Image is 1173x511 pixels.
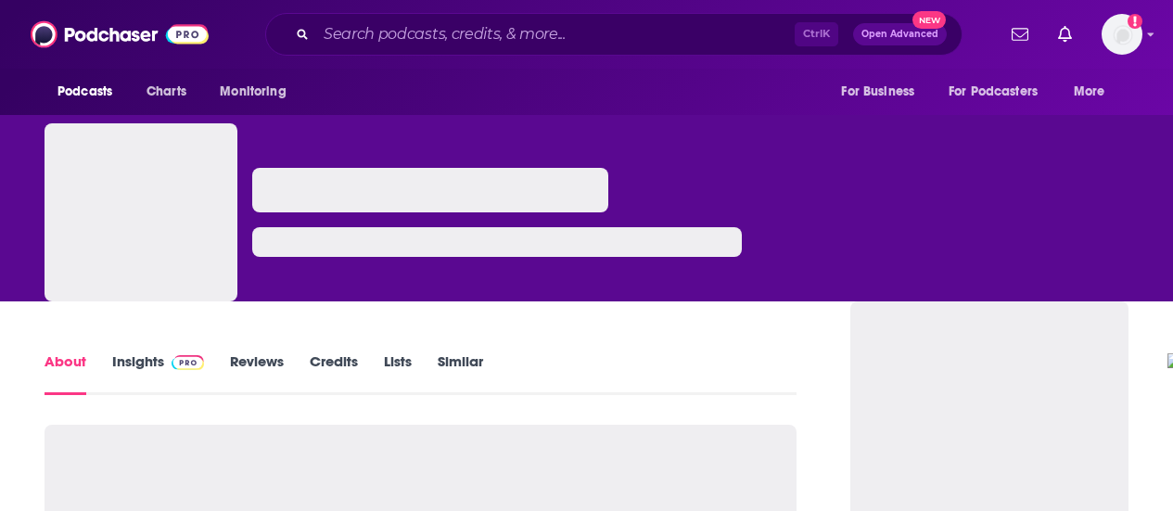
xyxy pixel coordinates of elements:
span: More [1074,79,1105,105]
span: Open Advanced [861,30,938,39]
img: Podchaser Pro [172,355,204,370]
span: For Business [841,79,914,105]
span: Monitoring [220,79,286,105]
img: User Profile [1102,14,1142,55]
button: Show profile menu [1102,14,1142,55]
span: Charts [147,79,186,105]
a: InsightsPodchaser Pro [112,352,204,395]
img: Podchaser - Follow, Share and Rate Podcasts [31,17,209,52]
span: New [912,11,946,29]
span: Podcasts [57,79,112,105]
a: About [45,352,86,395]
button: open menu [828,74,937,109]
a: Lists [384,352,412,395]
a: Similar [438,352,483,395]
a: Credits [310,352,358,395]
div: Search podcasts, credits, & more... [265,13,963,56]
span: For Podcasters [949,79,1038,105]
input: Search podcasts, credits, & more... [316,19,795,49]
button: open menu [1061,74,1128,109]
button: open menu [45,74,136,109]
span: Logged in as amandawoods [1102,14,1142,55]
button: open menu [937,74,1065,109]
button: open menu [207,74,310,109]
button: Open AdvancedNew [853,23,947,45]
span: Ctrl K [795,22,838,46]
a: Charts [134,74,198,109]
a: Show notifications dropdown [1004,19,1036,50]
a: Reviews [230,352,284,395]
a: Show notifications dropdown [1051,19,1079,50]
svg: Add a profile image [1128,14,1142,29]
